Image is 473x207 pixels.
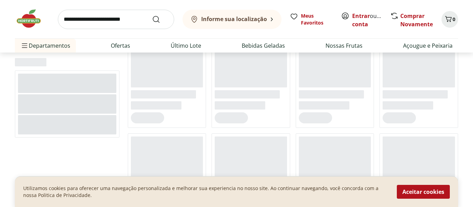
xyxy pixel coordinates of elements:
[352,12,383,28] span: ou
[301,12,333,26] span: Meus Favoritos
[23,185,389,199] p: Utilizamos cookies para oferecer uma navegação personalizada e melhorar sua experiencia no nosso ...
[111,41,130,50] a: Ofertas
[397,185,450,199] button: Aceitar cookies
[352,12,390,28] a: Criar conta
[171,41,201,50] a: Último Lote
[453,16,455,22] span: 0
[242,41,285,50] a: Bebidas Geladas
[15,8,50,29] img: Hortifruti
[201,15,267,23] b: Informe sua localização
[325,41,363,50] a: Nossas Frutas
[290,12,333,26] a: Meus Favoritos
[20,37,29,54] button: Menu
[182,10,282,29] button: Informe sua localização
[441,11,458,28] button: Carrinho
[20,37,70,54] span: Departamentos
[400,12,433,28] a: Comprar Novamente
[152,15,169,23] button: Submit Search
[352,12,370,20] a: Entrar
[403,41,453,50] a: Açougue e Peixaria
[58,10,174,29] input: search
